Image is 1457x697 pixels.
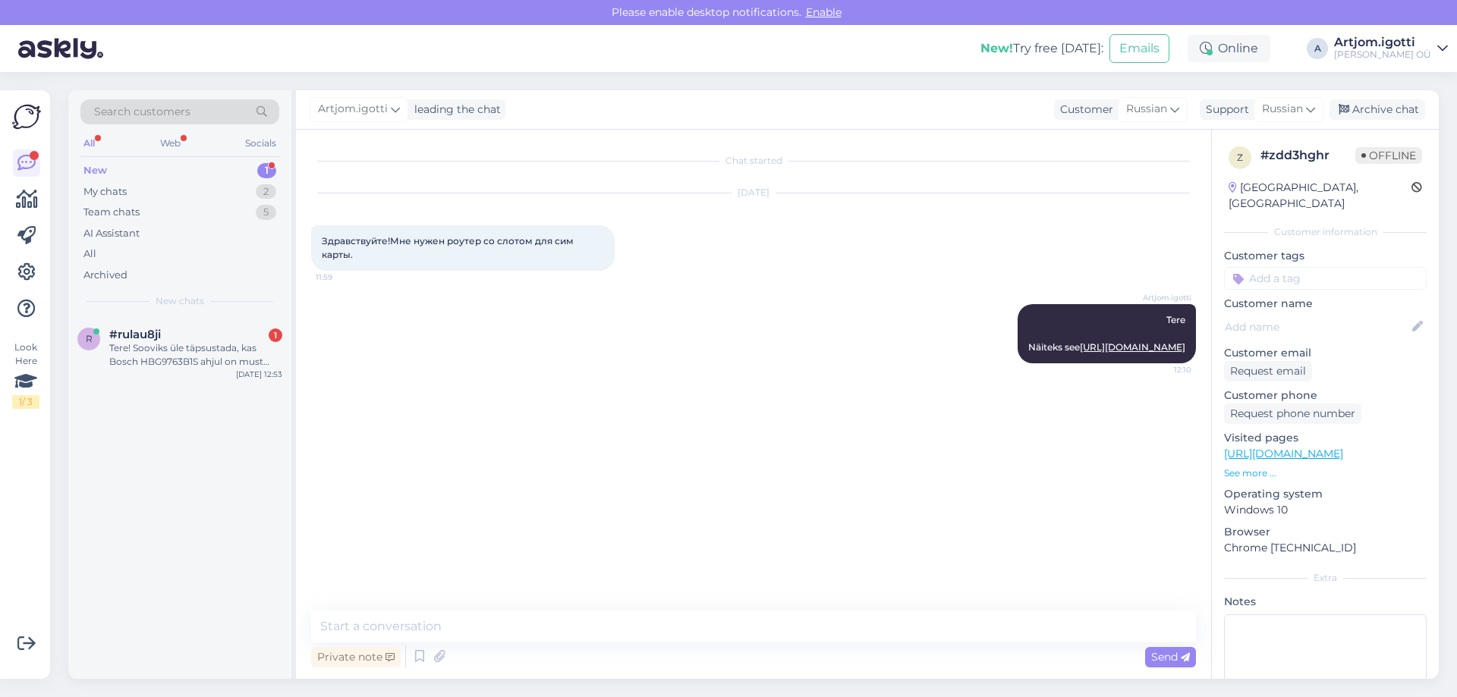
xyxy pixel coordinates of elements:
[83,205,140,220] div: Team chats
[1225,319,1409,335] input: Add name
[1330,99,1425,120] div: Archive chat
[318,101,388,118] span: Artjom.igotti
[1224,571,1427,585] div: Extra
[1334,49,1431,61] div: [PERSON_NAME] OÜ
[83,184,127,199] div: My chats
[1355,147,1422,164] span: Offline
[94,104,190,120] span: Search customers
[109,328,161,341] span: #rulau8ji
[1054,102,1113,118] div: Customer
[1229,180,1411,212] div: [GEOGRAPHIC_DATA], [GEOGRAPHIC_DATA]
[801,5,846,19] span: Enable
[1224,296,1427,312] p: Customer name
[1224,540,1427,556] p: Chrome [TECHNICAL_ID]
[311,186,1196,199] div: [DATE]
[256,205,276,220] div: 5
[1224,594,1427,610] p: Notes
[1307,38,1328,59] div: A
[1224,225,1427,239] div: Customer information
[86,333,93,344] span: r
[408,102,501,118] div: leading the chat
[1260,146,1355,165] div: # zdd3hghr
[80,133,98,153] div: All
[83,163,107,178] div: New
[12,395,39,409] div: 1 / 3
[1224,447,1343,460] a: [URL][DOMAIN_NAME]
[1237,152,1243,163] span: z
[1224,248,1427,264] p: Customer tags
[1188,35,1270,62] div: Online
[157,133,184,153] div: Web
[257,163,276,178] div: 1
[12,341,39,409] div: Look Here
[1151,650,1190,664] span: Send
[1334,36,1431,49] div: Artjom.igotti
[1262,101,1303,118] span: Russian
[1334,36,1448,61] a: Artjom.igotti[PERSON_NAME] OÜ
[156,294,204,308] span: New chats
[1134,364,1191,375] span: 12:10
[109,341,282,369] div: Tere! Sooviks üle täpsustada, kas Bosch HBG9763B1S ahjul on must klaas või kirgas?
[256,184,276,199] div: 2
[311,154,1196,168] div: Chat started
[1224,430,1427,446] p: Visited pages
[83,226,140,241] div: AI Assistant
[1224,403,1361,424] div: Request phone number
[980,39,1103,58] div: Try free [DATE]:
[1126,101,1167,118] span: Russian
[1224,267,1427,290] input: Add a tag
[1134,292,1191,303] span: Artjom.igotti
[12,102,41,131] img: Askly Logo
[980,41,1013,55] b: New!
[322,235,576,260] span: Здравствуйте!Мне нужен роутер со слотом для сим карты.
[1080,341,1185,353] a: [URL][DOMAIN_NAME]
[1224,345,1427,361] p: Customer email
[1224,466,1427,480] p: See more ...
[1200,102,1249,118] div: Support
[1224,486,1427,502] p: Operating system
[242,133,279,153] div: Socials
[1109,34,1169,63] button: Emails
[83,268,127,283] div: Archived
[311,647,401,667] div: Private note
[1224,388,1427,403] p: Customer phone
[316,272,373,283] span: 11:59
[236,369,282,380] div: [DATE] 12:53
[1224,524,1427,540] p: Browser
[1224,361,1312,381] div: Request email
[1224,502,1427,518] p: Windows 10
[83,246,96,262] div: All
[269,328,282,342] div: 1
